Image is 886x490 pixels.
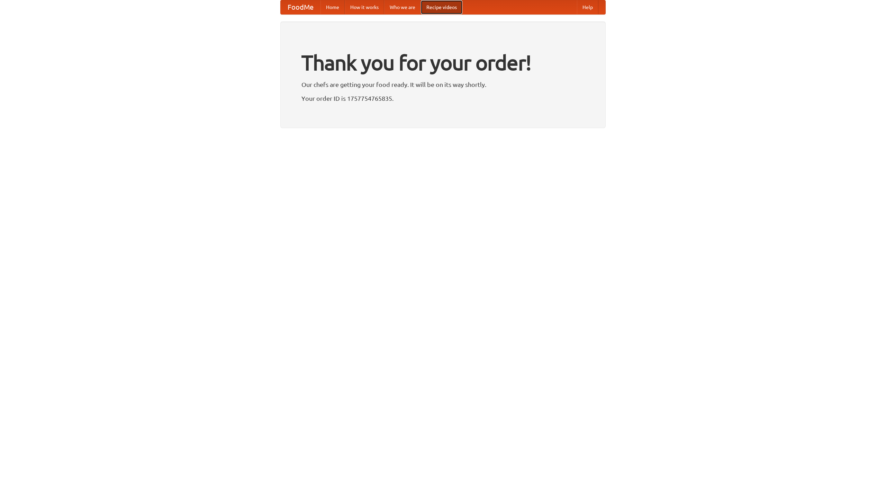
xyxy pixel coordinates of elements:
a: Recipe videos [421,0,462,14]
a: How it works [345,0,384,14]
a: Help [577,0,598,14]
p: Your order ID is 1757754765835. [301,93,585,104]
a: Who we are [384,0,421,14]
a: FoodMe [281,0,320,14]
h1: Thank you for your order! [301,46,585,79]
p: Our chefs are getting your food ready. It will be on its way shortly. [301,79,585,90]
a: Home [320,0,345,14]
